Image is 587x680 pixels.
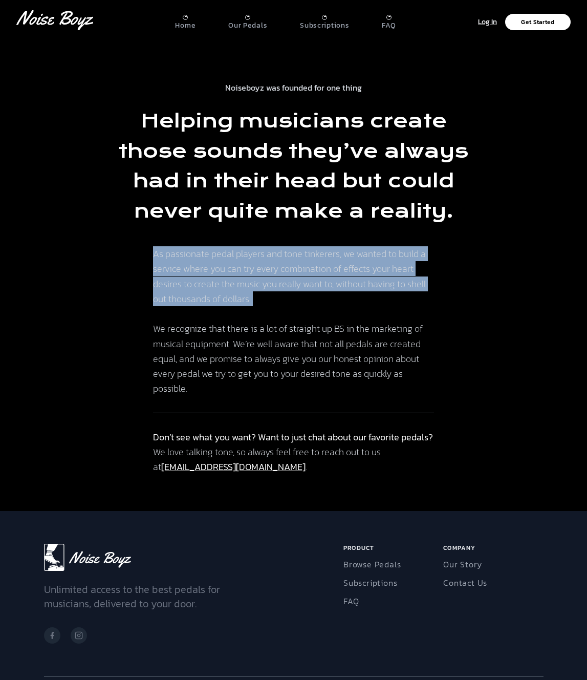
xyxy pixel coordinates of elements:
[443,544,539,556] h6: Company
[106,106,481,226] h1: Helping musicians create those sounds they’ve always had in their head but could never quite make...
[228,21,267,30] p: Our Pedals
[343,558,401,570] a: Browse Pedals
[343,544,439,556] h6: Product
[300,21,349,30] p: Subscriptions
[343,577,397,589] a: Subscriptions
[44,582,244,611] p: Unlimited access to the best pedals for musicians, delivered to your door.
[175,21,195,30] p: Home
[228,11,267,30] a: Our Pedals
[382,21,396,30] p: FAQ
[343,595,359,607] a: FAQ
[443,558,482,570] a: Our Story
[443,577,487,589] a: Contact Us
[521,19,554,25] p: Get Started
[106,81,481,102] p: Noiseboyz was founded for one thing
[161,460,306,474] a: [EMAIL_ADDRESS][DOMAIN_NAME]
[382,11,396,30] a: FAQ
[153,430,433,444] span: Don’t see what you want? Want to just chat about our favorite pedals?
[478,16,497,28] p: Log In
[153,246,434,396] p: As passionate pedal players and tone tinkerers, we wanted to build a service where you can try ev...
[505,14,571,30] button: Get Started
[175,11,195,30] a: Home
[300,11,349,30] a: Subscriptions
[153,430,434,475] p: We love talking tone, so always feel free to reach out to us at .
